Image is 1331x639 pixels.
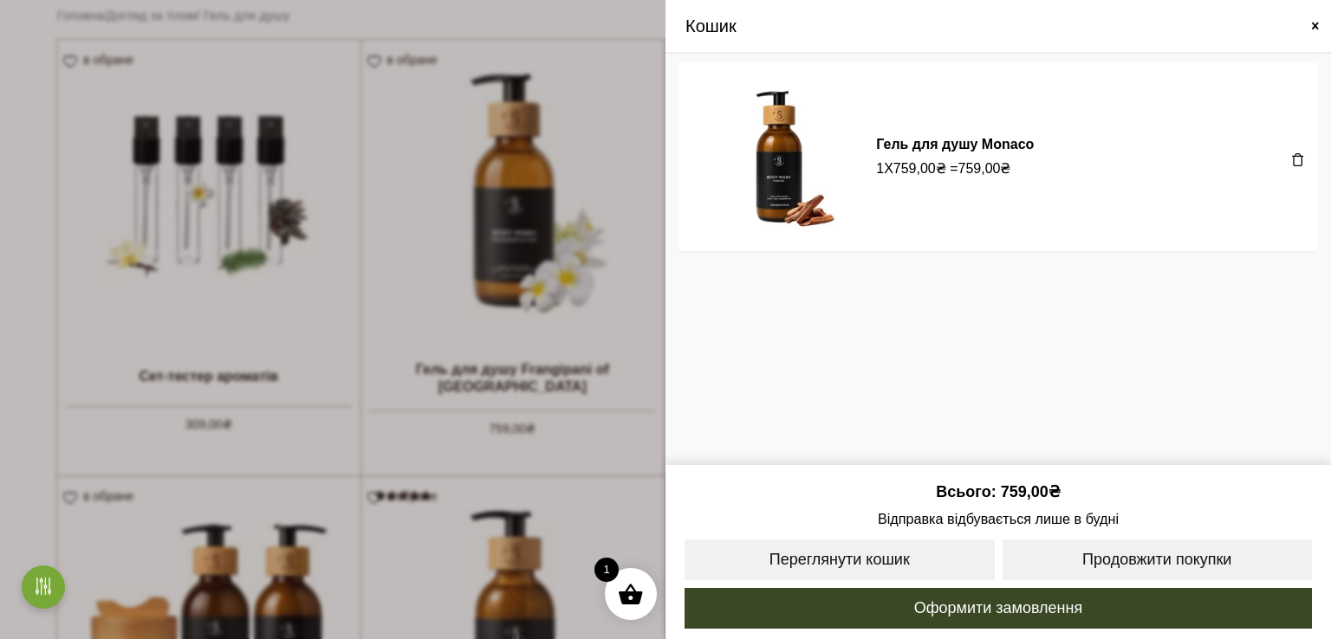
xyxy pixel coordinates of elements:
bdi: 759,00 [958,161,1011,176]
span: ₴ [1000,158,1010,179]
bdi: 759,00 [1001,483,1061,500]
span: = [950,158,1010,179]
div: X [876,158,1282,179]
span: 1 [876,158,884,179]
a: Оформити замовлення [683,586,1314,630]
span: ₴ [936,158,946,179]
span: 1 [594,558,619,582]
a: Гель для душу Monaco [876,137,1034,152]
span: Відправка відбувається лише в будні [683,508,1314,529]
span: ₴ [1049,483,1061,500]
a: Продовжити покупки [1001,538,1315,582]
bdi: 759,00 [893,161,946,176]
span: Всього [936,483,1000,500]
a: Переглянути кошик [683,538,997,582]
span: Кошик [685,13,737,39]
